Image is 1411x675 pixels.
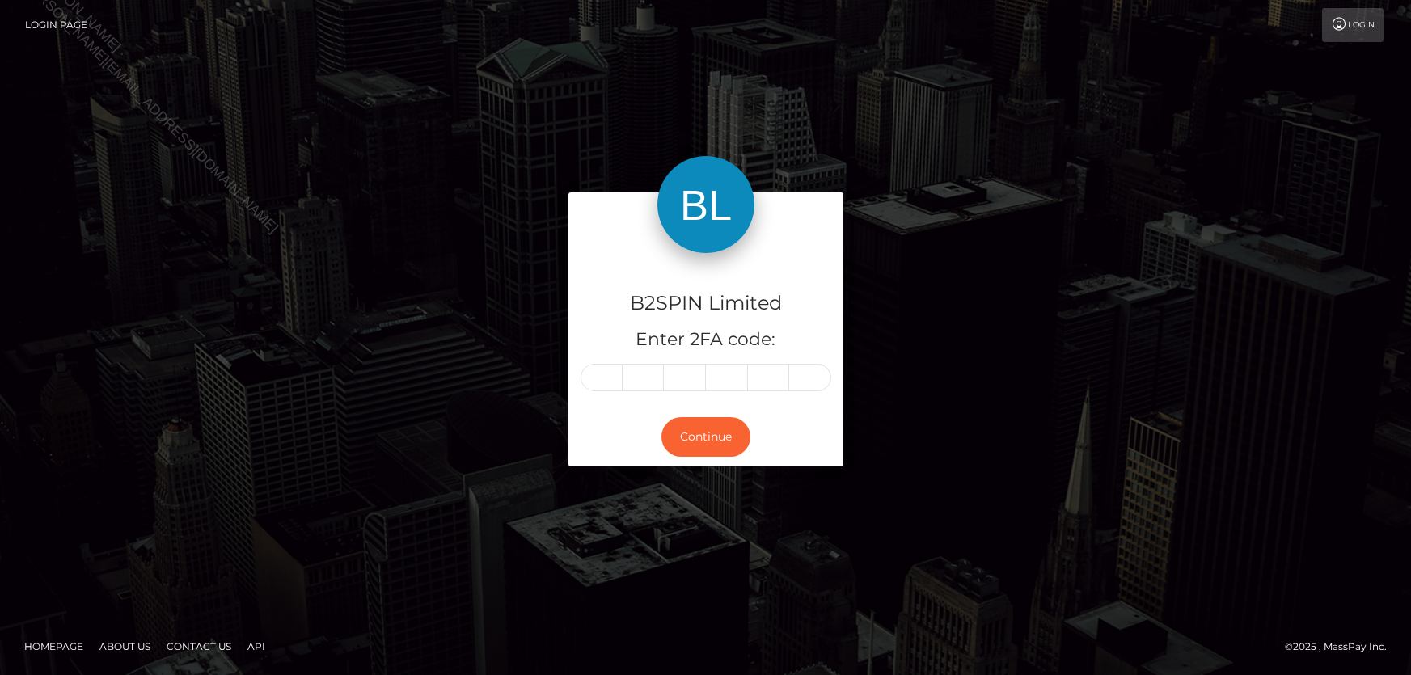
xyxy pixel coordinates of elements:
[160,634,238,659] a: Contact Us
[1285,638,1399,656] div: © 2025 , MassPay Inc.
[1322,8,1384,42] a: Login
[25,8,87,42] a: Login Page
[18,634,90,659] a: Homepage
[93,634,157,659] a: About Us
[581,289,831,318] h4: B2SPIN Limited
[581,327,831,352] h5: Enter 2FA code:
[661,417,750,457] button: Continue
[657,156,754,253] img: B2SPIN Limited
[241,634,272,659] a: API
